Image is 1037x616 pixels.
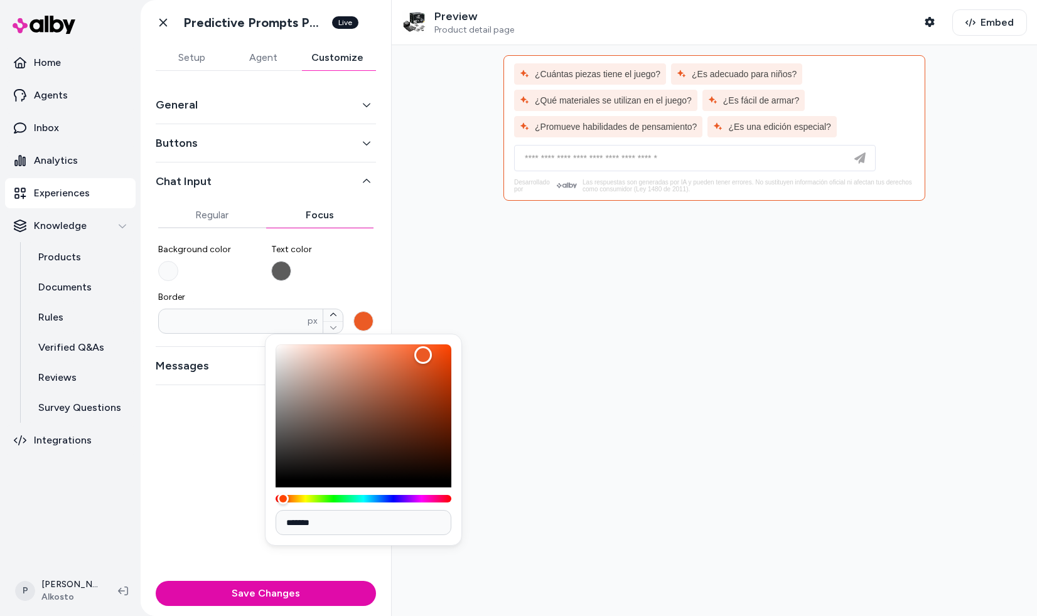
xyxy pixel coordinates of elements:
a: Rules [26,302,136,332]
p: Survey Questions [38,400,121,415]
img: alby Logo [13,16,75,34]
button: Text color [271,261,291,281]
a: Survey Questions [26,393,136,423]
p: [PERSON_NAME] [41,578,98,591]
span: px [308,315,318,327]
button: Customize [299,45,376,70]
button: P[PERSON_NAME]Alkosto [8,571,108,611]
p: Preview [434,9,514,24]
p: Agents [34,88,68,103]
p: Knowledge [34,218,87,233]
button: Regular [158,203,266,228]
p: Verified Q&As [38,340,104,355]
span: Text color [271,243,374,256]
a: Home [5,48,136,78]
p: Experiences [34,186,90,201]
button: Buttons [156,134,376,152]
h1: Predictive Prompts PDP [183,15,325,31]
button: Borderpx [353,311,373,331]
p: Rules [38,310,63,325]
p: Documents [38,280,92,295]
div: Color [276,344,451,480]
span: Alkosto [41,591,98,603]
a: Reviews [26,363,136,393]
p: Products [38,250,81,265]
a: Integrations [5,425,136,455]
button: Focus [266,203,374,228]
img: Juego de Mesa Bingo Balotera de Lujo RONDA [402,10,427,35]
button: General [156,96,376,114]
button: Setup [156,45,227,70]
button: Embed [952,9,1027,36]
a: Inbox [5,113,136,143]
button: Save Changes [156,581,376,606]
input: Borderpx [159,315,308,327]
p: Integrations [34,433,92,448]
button: Chat Input [156,173,376,190]
div: Hue [276,495,451,502]
p: Analytics [34,153,78,168]
div: Chat Input [156,190,376,336]
span: Background color [158,243,261,256]
a: Verified Q&As [26,332,136,363]
span: Embed [981,15,1014,30]
p: Reviews [38,370,77,385]
span: Product detail page [434,24,514,36]
a: Products [26,242,136,272]
span: P [15,581,35,601]
a: Documents [26,272,136,302]
p: Inbox [34,120,59,135]
button: Messages [156,357,376,374]
a: Agents [5,80,136,110]
button: Background color [158,261,178,281]
button: Knowledge [5,211,136,241]
a: Experiences [5,178,136,208]
button: Agent [227,45,299,70]
span: Border [158,291,373,304]
div: Live [332,16,358,29]
button: Borderpx [323,309,343,321]
button: Borderpx [323,321,343,334]
a: Analytics [5,146,136,176]
p: Home [34,55,61,70]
